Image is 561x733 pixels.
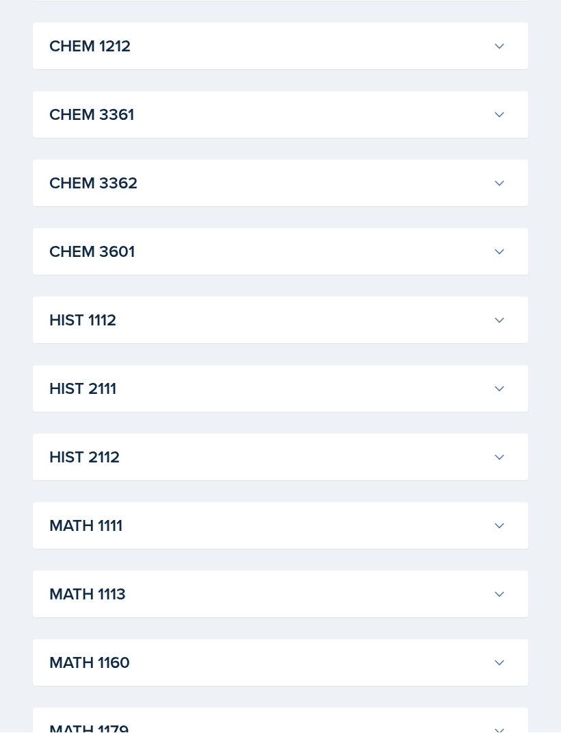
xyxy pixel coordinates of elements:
button: MATH 1160 [47,648,509,678]
h3: HIST 2111 [49,377,487,401]
h3: HIST 1112 [49,308,487,333]
button: MATH 1111 [47,511,509,541]
h3: MATH 1160 [49,651,487,675]
button: CHEM 1212 [47,32,509,62]
h3: CHEM 3601 [49,240,487,264]
h3: CHEM 1212 [49,34,487,59]
button: HIST 2111 [47,374,509,404]
h3: MATH 1111 [49,514,487,538]
h3: HIST 2112 [49,445,487,470]
button: CHEM 3361 [47,100,509,130]
button: CHEM 3362 [47,169,509,199]
h3: CHEM 3361 [49,103,487,127]
button: HIST 1112 [47,306,509,336]
button: HIST 2112 [47,443,509,473]
button: CHEM 3601 [47,237,509,267]
h3: MATH 1113 [49,582,487,607]
h3: CHEM 3362 [49,171,487,196]
button: MATH 1113 [47,580,509,610]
